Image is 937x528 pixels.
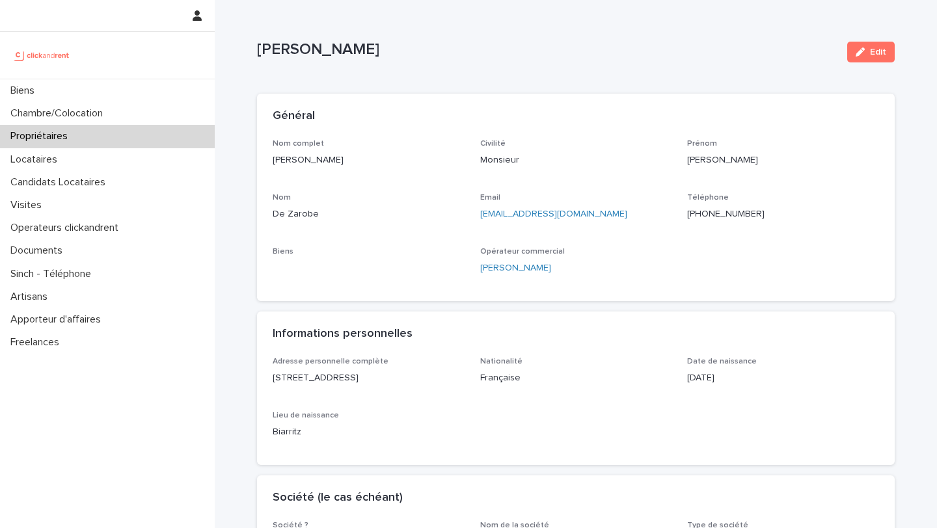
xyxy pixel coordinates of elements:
[687,153,879,167] p: [PERSON_NAME]
[5,176,116,189] p: Candidats Locataires
[10,42,74,68] img: UCB0brd3T0yccxBKYDjQ
[273,327,413,341] h2: Informations personnelles
[687,209,765,218] ringoverc2c-number-84e06f14122c: [PHONE_NUMBER]
[480,261,551,275] a: [PERSON_NAME]
[273,109,315,124] h2: Général
[480,194,500,202] span: Email
[870,47,886,57] span: Edit
[5,313,111,326] p: Apporteur d'affaires
[480,209,627,218] a: [EMAIL_ADDRESS][DOMAIN_NAME]
[687,371,879,385] p: [DATE]
[273,412,339,419] span: Lieu de naissance
[480,248,565,256] span: Opérateur commercial
[273,248,293,256] span: Biens
[687,358,757,365] span: Date de naissance
[687,209,765,218] ringoverc2c-84e06f14122c: Call with Ringover
[273,140,324,148] span: Nom complet
[273,207,465,221] p: De Zarobe
[5,244,73,257] p: Documents
[273,194,291,202] span: Nom
[847,42,895,62] button: Edit
[5,291,58,303] p: Artisans
[5,199,52,211] p: Visites
[687,194,729,202] span: Téléphone
[5,336,70,349] p: Freelances
[273,358,388,365] span: Adresse personnelle complète
[273,371,465,385] p: [STREET_ADDRESS]
[480,371,672,385] p: Française
[5,222,129,234] p: Operateurs clickandrent
[480,153,672,167] p: Monsieur
[5,85,45,97] p: Biens
[257,40,837,59] p: [PERSON_NAME]
[5,130,78,142] p: Propriétaires
[5,268,102,280] p: Sinch - Téléphone
[480,140,506,148] span: Civilité
[273,153,465,167] p: [PERSON_NAME]
[687,140,717,148] span: Prénom
[5,107,113,120] p: Chambre/Colocation
[480,358,523,365] span: Nationalité
[273,425,465,439] p: Biarritz
[273,491,403,505] h2: Société (le cas échéant)
[5,153,68,166] p: Locataires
